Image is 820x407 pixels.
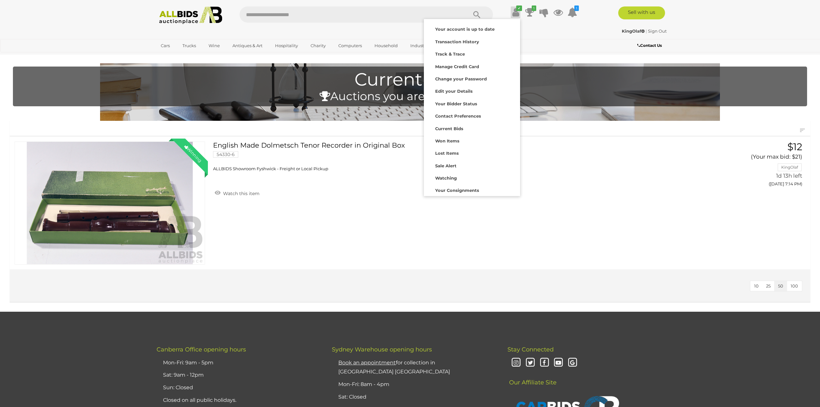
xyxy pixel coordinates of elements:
strong: Edit your Details [435,89,473,94]
strong: Sale Alert [435,163,456,168]
span: | [646,28,647,34]
i: ✔ [516,5,522,11]
a: $12 (Your max bid: $21) KingOlaf 1d 13h left ([DATE] 7:14 PM) [682,141,804,190]
a: Watch this item [213,188,261,198]
i: 1 [574,5,579,11]
i: Youtube [553,357,564,369]
a: Your Bidder Status [424,97,520,109]
a: Lost Items [424,146,520,159]
h1: Current Bids [16,70,804,89]
button: 50 [774,281,787,291]
a: Hospitality [271,40,302,51]
a: Edit your Details [424,84,520,97]
a: Sale Alert [424,159,520,171]
i: Facebook [539,357,550,369]
button: 100 [787,281,802,291]
strong: Manage Credit Card [435,64,479,69]
strong: Transaction History [435,39,479,44]
a: KingOlaf [622,28,646,34]
a: Industrial [406,40,435,51]
strong: KingOlaf [622,28,645,34]
button: 10 [750,281,763,291]
span: Our Affiliate Site [507,369,557,386]
a: Sell with us [618,6,665,19]
a: Current Bids [424,122,520,134]
a: 1 [568,6,577,18]
button: 25 [762,281,774,291]
div: Winning [178,139,208,168]
i: Twitter [525,357,536,369]
a: English Made Dolmetsch Tenor Recorder in Original Box 54330-6 ALLBIDS Showroom Fyshwick - Freight... [218,141,672,172]
li: Mon-Fri: 9am - 5pm [161,357,316,369]
b: Contact Us [637,43,662,48]
a: Contact Us [637,42,663,49]
a: Sign Out [648,28,667,34]
strong: Change your Password [435,76,487,81]
u: Book an appointment [338,360,396,366]
img: 54330-6a.JPG [15,142,205,264]
span: $12 [787,141,802,153]
a: Wine [204,40,224,51]
strong: Current Bids [435,126,463,131]
a: Contact Preferences [424,109,520,121]
strong: Your Consignments [435,188,479,193]
a: Winning [15,141,205,265]
a: Transaction History [424,35,520,47]
i: 1 [532,5,536,11]
a: Antiques & Art [228,40,267,51]
h4: Auctions you are bidding on [16,90,804,103]
strong: Track & Trace [435,51,465,57]
span: Sydney Warehouse opening hours [332,346,432,353]
strong: Your account is up to date [435,26,495,32]
li: Mon-Fri: 8am - 4pm [337,378,491,391]
span: 10 [754,283,759,288]
strong: Your Bidder Status [435,101,477,106]
a: Change your Password [424,72,520,84]
span: Canberra Office opening hours [157,346,246,353]
li: Sat: Closed [337,391,491,403]
a: Book an appointmentfor collection in [GEOGRAPHIC_DATA] [GEOGRAPHIC_DATA] [338,360,450,375]
img: Allbids.com.au [156,6,226,24]
li: Closed on all public holidays. [161,394,316,407]
span: 25 [766,283,771,288]
strong: Won Items [435,138,459,143]
a: [GEOGRAPHIC_DATA] [157,51,211,62]
strong: Lost Items [435,151,459,156]
span: Watch this item [221,191,260,196]
a: Cars [157,40,174,51]
a: Your Consignments [424,183,520,196]
span: 100 [791,283,798,288]
strong: Contact Preferences [435,113,481,119]
a: Manage Credit Card [424,60,520,72]
a: Computers [334,40,366,51]
span: Stay Connected [507,346,554,353]
i: Instagram [511,357,522,369]
a: Watching [424,171,520,183]
a: Charity [306,40,330,51]
a: Won Items [424,134,520,146]
a: Trucks [178,40,200,51]
span: 50 [778,283,783,288]
li: Sat: 9am - 12pm [161,369,316,381]
li: Sun: Closed [161,381,316,394]
a: 1 [525,6,535,18]
i: Google [567,357,578,369]
a: Your account is up to date [424,22,520,35]
a: ✔ [511,6,520,18]
a: Track & Trace [424,47,520,59]
a: Household [370,40,402,51]
strong: Watching [435,175,457,181]
button: Search [461,6,493,23]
